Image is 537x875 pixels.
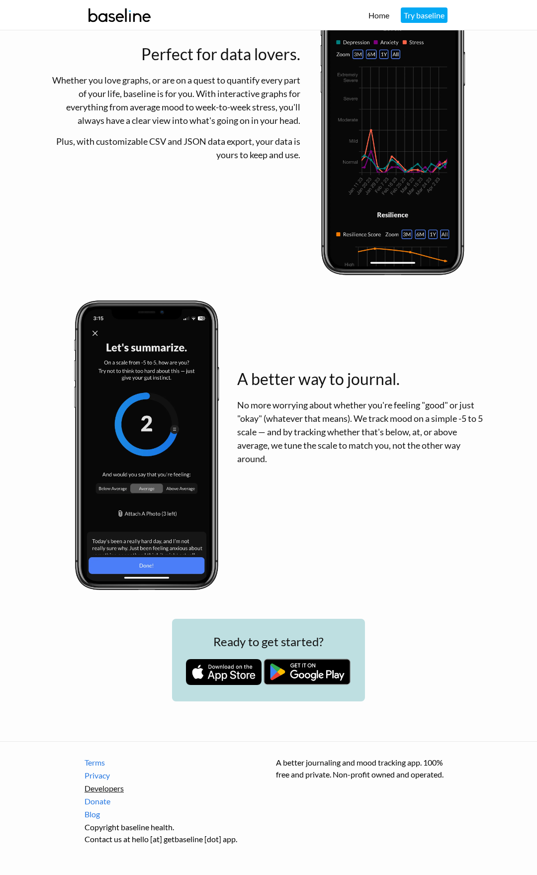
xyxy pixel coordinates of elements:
p: Copyright baseline health. Contact us at hello [at] getbaseline [dot] app. [85,821,261,845]
a: Try baseline [401,7,447,23]
img: baseline [85,1,155,29]
a: Terms [85,757,261,769]
p: Whether you love graphs, or are on a quest to quantify every part of your life, baseline is for y... [52,74,300,127]
img: Download on the App Store [186,659,262,685]
img: baseline summary screen [70,295,222,594]
h1: Perfect for data lovers. [52,42,300,66]
p: No more worrying about whether you're feeling "good" or just "okay" (whatever that means). We tra... [237,398,486,466]
a: Developers [85,782,261,794]
a: Blog [85,808,261,820]
img: Get it on Google Play [263,658,351,685]
a: Donate [85,795,261,807]
a: Home [368,10,389,20]
h1: A better way to journal. [237,367,486,391]
a: Privacy [85,770,261,781]
p: A better journaling and mood tracking app. 100% free and private. Non-profit owned and operated. [276,757,452,780]
h2: Ready to get started? [186,633,352,651]
p: Plus, with customizable CSV and JSON data export, your data is yours to keep and use. [52,135,300,162]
